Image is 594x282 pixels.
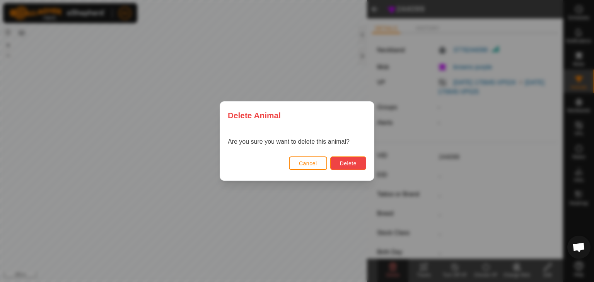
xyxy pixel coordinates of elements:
button: Cancel [289,156,327,170]
span: Delete [340,160,357,166]
a: Open chat [567,236,591,259]
div: Delete Animal [220,102,374,129]
span: Cancel [299,160,317,166]
button: Delete [330,156,366,170]
span: Are you sure you want to delete this animal? [228,138,350,145]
